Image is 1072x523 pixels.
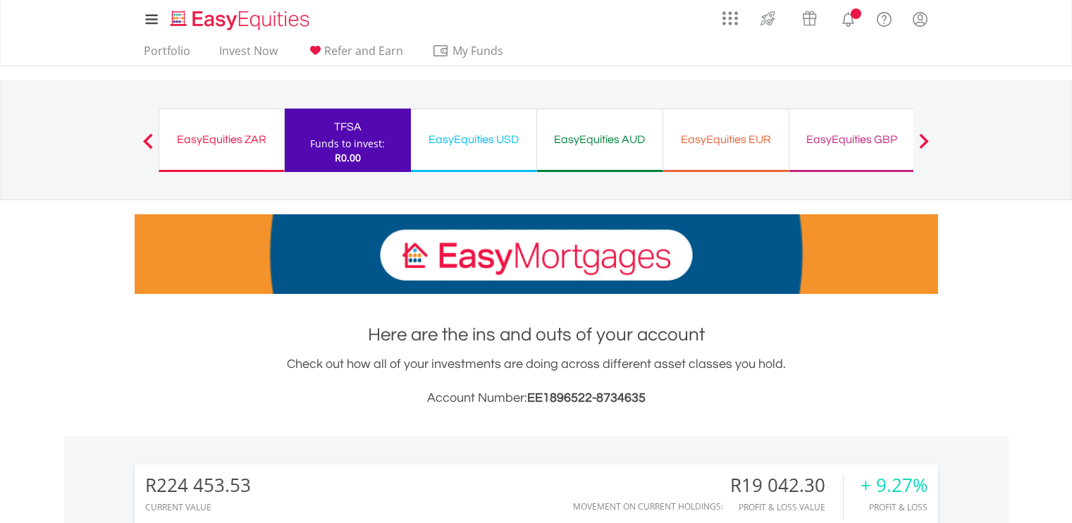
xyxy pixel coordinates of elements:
[419,130,528,149] div: EasyEquities USD
[756,7,780,30] img: thrive-v2.svg
[324,43,403,59] span: Refer and Earn
[135,214,938,294] img: EasyMortage Promotion Banner
[138,44,196,66] a: Portfolio
[145,475,251,496] div: R224 453.53
[335,151,361,164] span: R0.00
[546,130,654,149] div: EasyEquities AUD
[432,42,524,60] span: My Funds
[830,4,866,32] a: Notifications
[301,44,409,66] a: Refer and Earn
[861,475,928,496] div: + 9.27%
[135,355,938,408] div: Check out how all of your investments are doing across different asset classes you hold.
[573,502,723,511] div: Movement on Current Holdings:
[168,130,276,149] div: EasyEquities ZAR
[310,137,385,151] div: Funds to invest:
[730,503,843,512] div: Profit & Loss Value
[168,8,315,32] img: EasyEquities_Logo.png
[135,388,938,408] h3: Account Number:
[293,117,402,137] div: TFSA
[527,391,646,405] span: EE1896522-8734635
[798,7,821,30] img: vouchers-v2.svg
[713,4,747,26] a: AppsGrid
[165,4,315,32] a: Home page
[135,322,938,347] h1: Here are the ins and outs of your account
[789,4,830,30] a: Vouchers
[214,44,283,66] a: Invest Now
[861,503,928,512] div: Profit & Loss
[902,4,938,35] a: My Profile
[145,503,251,512] div: CURRENT VALUE
[730,475,843,496] div: R19 042.30
[910,140,938,154] button: Next
[798,130,906,149] div: EasyEquities GBP
[866,4,902,32] a: FAQ's and Support
[134,140,162,154] button: Previous
[672,130,780,149] div: EasyEquities EUR
[722,11,738,26] img: grid-menu-icon.svg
